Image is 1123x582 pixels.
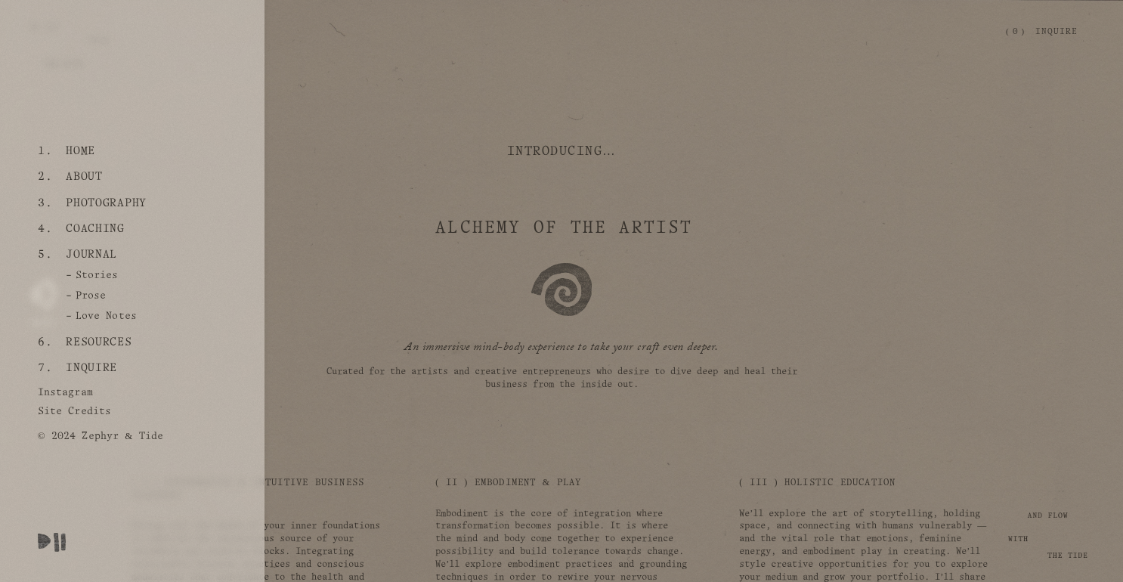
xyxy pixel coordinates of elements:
a: © 2024 Zephyr & Tide [38,425,169,444]
em: An immersive mind-body experience to take your craft even deeper. [404,338,718,358]
a: About [60,164,109,190]
a: Stories [38,270,124,289]
a: Home [60,138,101,164]
a: Instagram [38,381,99,400]
a: Resources [60,330,138,355]
a: Site Credits [38,400,117,425]
a: Inquire [1035,19,1078,45]
a: Inquire [60,355,123,381]
a: Coaching [60,216,131,242]
a: Love Notes [38,311,143,330]
a: 0 items in cart [1006,26,1024,38]
h3: ( II ) Embodiment & Play [435,477,688,490]
strong: Introducing… [507,146,616,157]
a: Prose [38,290,112,309]
span: ( [1006,28,1009,36]
p: Curated for the artists and creative entrepreneurs who desire to dive deep and heal their busines... [305,366,818,392]
h3: ( III ) Holistic Education [739,477,992,490]
a: Journal [60,242,123,268]
span: ) [1022,28,1025,36]
a: Photography [60,190,153,216]
span: 0 [1013,28,1018,36]
h2: Alchemy of the Artist [435,220,692,237]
